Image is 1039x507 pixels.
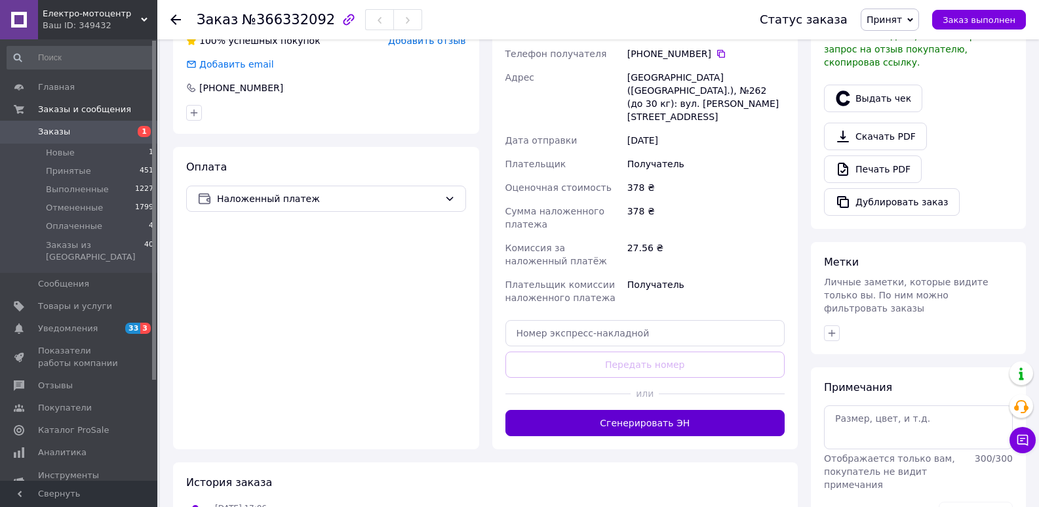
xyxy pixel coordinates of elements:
span: Комиссия за наложенный платёж [505,243,607,266]
span: Заказ выполнен [943,15,1015,25]
span: У вас есть 30 дней, чтобы отправить запрос на отзыв покупателю, скопировав ссылку. [824,31,1003,68]
span: Отмененные [46,202,103,214]
span: Плательщик [505,159,566,169]
span: Товары и услуги [38,300,112,312]
span: Оценочная стоимость [505,182,612,193]
span: Личные заметки, которые видите только вы. По ним можно фильтровать заказы [824,277,989,314]
span: Инструменты вебмастера и SEO [38,470,121,493]
span: 451 [140,165,153,177]
span: История заказа [186,476,272,489]
span: Заказы [38,126,70,138]
span: или [631,387,659,400]
div: Получатель [625,273,787,310]
span: Метки [824,256,859,268]
span: Аналитика [38,447,87,458]
div: [GEOGRAPHIC_DATA] ([GEOGRAPHIC_DATA].), №262 (до 30 кг): вул. [PERSON_NAME][STREET_ADDRESS] [625,66,787,129]
div: Добавить email [185,58,275,71]
span: Дата отправки [505,135,578,146]
span: Заказ [197,12,238,28]
span: Оплата [186,161,227,173]
span: 1799 [135,202,153,214]
span: Заказы из [GEOGRAPHIC_DATA] [46,239,144,263]
span: Принят [867,14,902,25]
div: Вернуться назад [170,13,181,26]
button: Дублировать заказ [824,188,960,216]
div: [DATE] [625,129,787,152]
button: Выдать чек [824,85,922,112]
span: Покупатели [38,402,92,414]
input: Поиск [7,46,155,70]
span: 33 [125,323,140,334]
div: успешных покупок [186,34,321,47]
span: №366332092 [242,12,335,28]
span: Телефон получателя [505,49,607,59]
span: 100% [199,35,225,46]
a: Скачать PDF [824,123,927,150]
span: 40 [144,239,153,263]
div: Получатель [625,152,787,176]
span: Електро-мотоцентр [43,8,141,20]
span: Выполненные [46,184,109,195]
span: Сумма наложенного платежа [505,206,604,230]
span: 1 [138,126,151,137]
div: [PHONE_NUMBER] [627,47,785,60]
span: Уведомления [38,323,98,335]
span: Главная [38,81,75,93]
span: Каталог ProSale [38,424,109,436]
span: Плательщик комиссии наложенного платежа [505,279,616,303]
span: Оплаченные [46,220,102,232]
span: Примечания [824,381,892,394]
span: Заказы и сообщения [38,104,131,115]
span: Отзывы [38,380,73,392]
div: Ваш ID: 349432 [43,20,157,31]
span: Новые [46,147,75,159]
span: Показатели работы компании [38,345,121,369]
span: Отображается только вам, покупатель не видит примечания [824,453,955,490]
button: Сгенерировать ЭН [505,410,785,436]
div: 378 ₴ [625,199,787,236]
span: Добавить отзыв [388,35,465,46]
span: Наложенный платеж [217,192,439,206]
div: 27.56 ₴ [625,236,787,273]
a: Печать PDF [824,155,922,183]
div: Добавить email [198,58,275,71]
div: 378 ₴ [625,176,787,199]
input: Номер экспресс-накладной [505,320,785,346]
span: 300 / 300 [975,453,1013,464]
span: 3 [140,323,151,334]
button: Заказ выполнен [932,10,1026,30]
span: 1227 [135,184,153,195]
span: 1 [149,147,153,159]
span: 4 [149,220,153,232]
span: Сообщения [38,278,89,290]
button: Чат с покупателем [1010,427,1036,453]
div: Статус заказа [760,13,848,26]
span: Адрес [505,72,534,83]
div: [PHONE_NUMBER] [198,81,284,94]
span: Принятые [46,165,91,177]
